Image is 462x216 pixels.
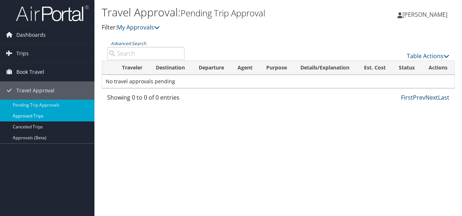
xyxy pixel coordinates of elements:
div: Showing 0 to 0 of 0 entries [107,93,185,105]
a: My Approvals [117,23,160,31]
a: Table Actions [407,52,449,60]
p: Filter: [102,23,337,32]
span: Travel Approval [16,81,54,100]
a: Last [438,93,449,101]
span: Dashboards [16,26,46,44]
a: Next [425,93,438,101]
a: Prev [413,93,425,101]
th: Est. Cost: activate to sort column ascending [357,61,393,75]
span: [PERSON_NAME] [402,11,447,19]
a: [PERSON_NAME] [397,4,455,25]
h1: Travel Approval: [102,5,337,20]
th: Traveler: activate to sort column ascending [115,61,149,75]
a: Advanced Search [111,40,146,47]
input: Advanced Search [107,47,185,60]
span: Trips [16,44,29,63]
th: Agent [231,61,259,75]
th: Purpose [260,61,294,75]
span: Book Travel [16,63,44,81]
th: Details/Explanation [294,61,357,75]
th: Actions [422,61,454,75]
th: Status: activate to sort column ascending [392,61,422,75]
small: Pending Trip Approval [181,7,265,19]
td: No travel approvals pending [102,75,454,88]
th: Departure: activate to sort column ascending [192,61,231,75]
th: Destination: activate to sort column ascending [149,61,192,75]
a: First [401,93,413,101]
img: airportal-logo.png [16,5,89,22]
